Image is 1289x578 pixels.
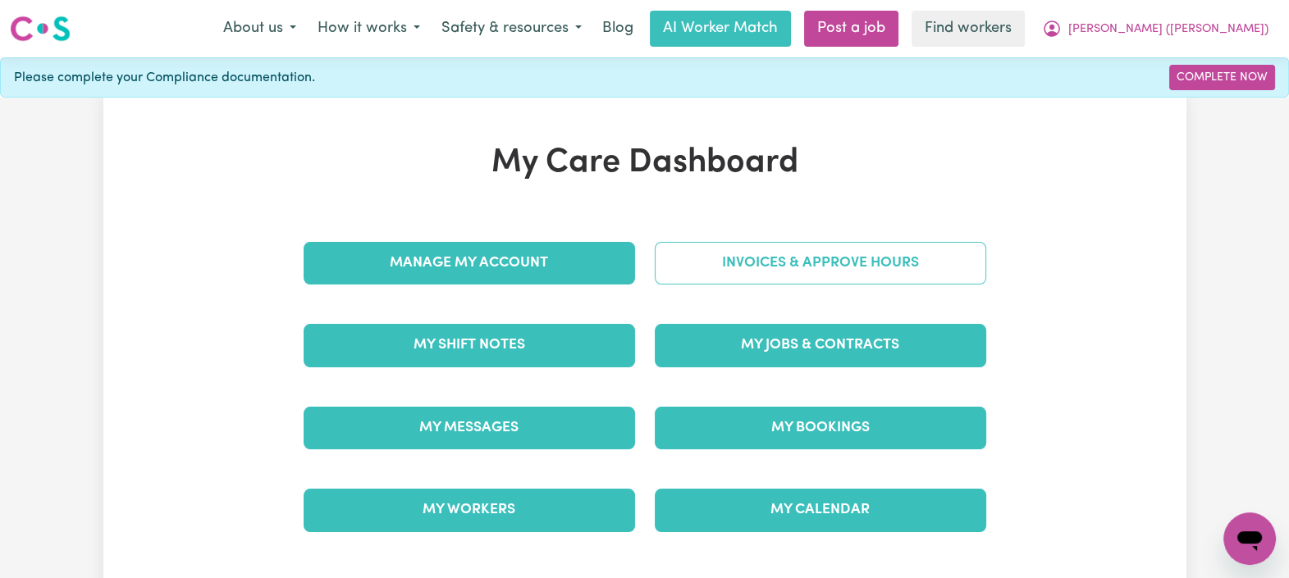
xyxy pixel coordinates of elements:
a: Manage My Account [304,242,635,284]
a: My Messages [304,407,635,449]
h1: My Care Dashboard [294,143,996,183]
a: My Workers [304,489,635,531]
button: How it works [307,11,431,46]
a: Blog [592,11,643,47]
a: Post a job [804,11,898,47]
button: Safety & resources [431,11,592,46]
a: Careseekers logo [10,10,71,48]
a: AI Worker Match [650,11,791,47]
a: My Jobs & Contracts [655,324,986,366]
iframe: Button to launch messaging window [1223,512,1276,565]
span: [PERSON_NAME] ([PERSON_NAME]) [1068,20,1268,39]
a: Complete Now [1169,65,1275,90]
span: Please complete your Compliance documentation. [14,68,315,88]
a: My Shift Notes [304,324,635,366]
a: Invoices & Approve Hours [655,242,986,284]
button: My Account [1031,11,1279,46]
img: Careseekers logo [10,14,71,43]
a: My Bookings [655,407,986,449]
a: My Calendar [655,489,986,531]
a: Find workers [912,11,1025,47]
button: About us [213,11,307,46]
